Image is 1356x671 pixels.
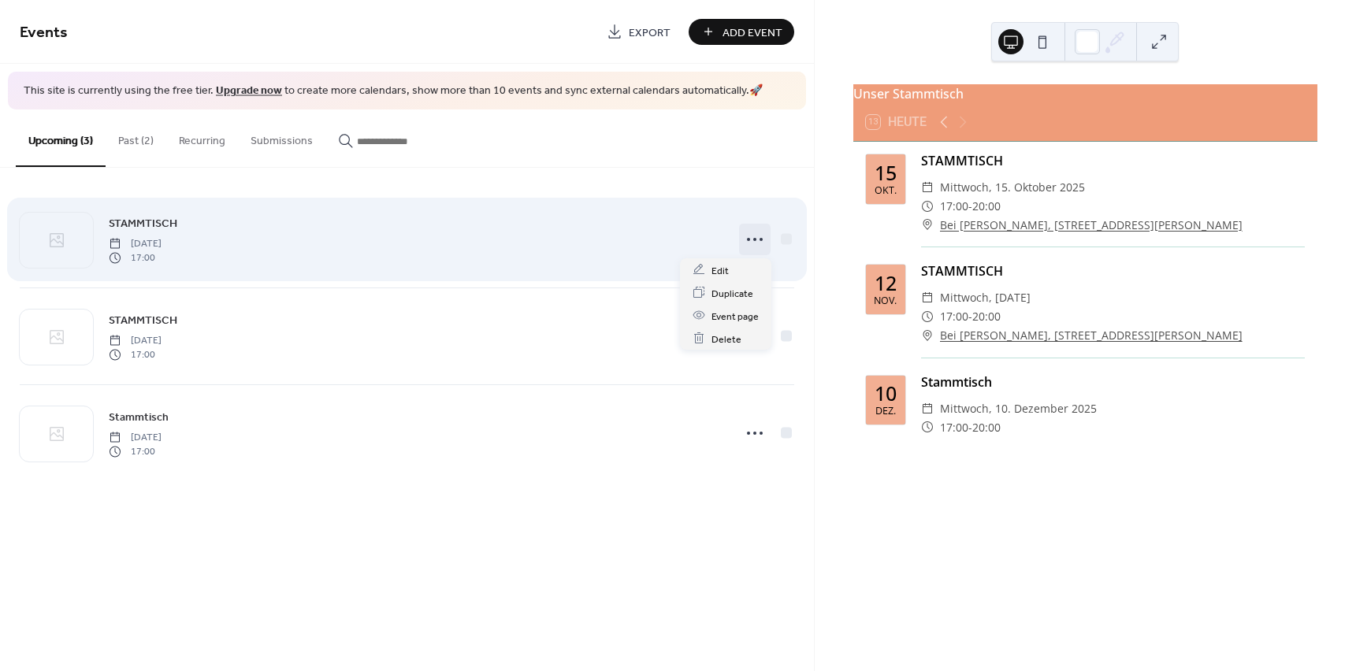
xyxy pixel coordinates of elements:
[940,216,1243,235] a: Bei [PERSON_NAME], [STREET_ADDRESS][PERSON_NAME]
[109,236,162,250] span: [DATE]
[875,186,897,196] div: Okt.
[921,178,934,197] div: ​
[875,384,897,403] div: 10
[921,326,934,345] div: ​
[166,109,238,165] button: Recurring
[711,331,741,347] span: Delete
[238,109,325,165] button: Submissions
[921,261,1305,280] div: STAMMTISCH
[940,307,968,326] span: 17:00
[109,251,162,265] span: 17:00
[921,307,934,326] div: ​
[109,312,177,328] span: STAMMTISCH
[921,216,934,235] div: ​
[921,197,934,216] div: ​
[711,285,753,302] span: Duplicate
[968,307,972,326] span: -
[109,408,169,426] a: Stammtisch
[874,296,897,306] div: Nov.
[921,288,934,307] div: ​
[711,262,729,279] span: Edit
[921,418,934,437] div: ​
[940,288,1031,307] span: Mittwoch, [DATE]
[940,178,1085,197] span: Mittwoch, 15. Oktober 2025
[972,307,1001,326] span: 20:00
[109,311,177,329] a: STAMMTISCH
[968,197,972,216] span: -
[109,215,177,232] span: STAMMTISCH
[109,445,162,459] span: 17:00
[16,109,106,167] button: Upcoming (3)
[921,151,1305,170] div: STAMMTISCH
[109,430,162,444] span: [DATE]
[109,333,162,347] span: [DATE]
[109,348,162,362] span: 17:00
[24,83,763,99] span: This site is currently using the free tier. to create more calendars, show more than 10 events an...
[20,17,68,48] span: Events
[109,214,177,232] a: STAMMTISCH
[109,409,169,425] span: Stammtisch
[216,80,282,102] a: Upgrade now
[853,84,1317,103] div: Unser Stammtisch
[689,19,794,45] button: Add Event
[875,273,897,293] div: 12
[629,24,671,41] span: Export
[921,373,1305,391] div: Stammtisch
[972,197,1001,216] span: 20:00
[940,197,968,216] span: 17:00
[972,418,1001,437] span: 20:00
[711,308,759,324] span: Event page
[940,399,1097,418] span: Mittwoch, 10. Dezember 2025
[875,163,897,183] div: 15
[875,406,896,417] div: Dez.
[968,418,972,437] span: -
[723,24,782,41] span: Add Event
[921,399,934,418] div: ​
[106,109,166,165] button: Past (2)
[940,418,968,437] span: 17:00
[595,19,682,45] a: Export
[940,326,1243,345] a: Bei [PERSON_NAME], [STREET_ADDRESS][PERSON_NAME]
